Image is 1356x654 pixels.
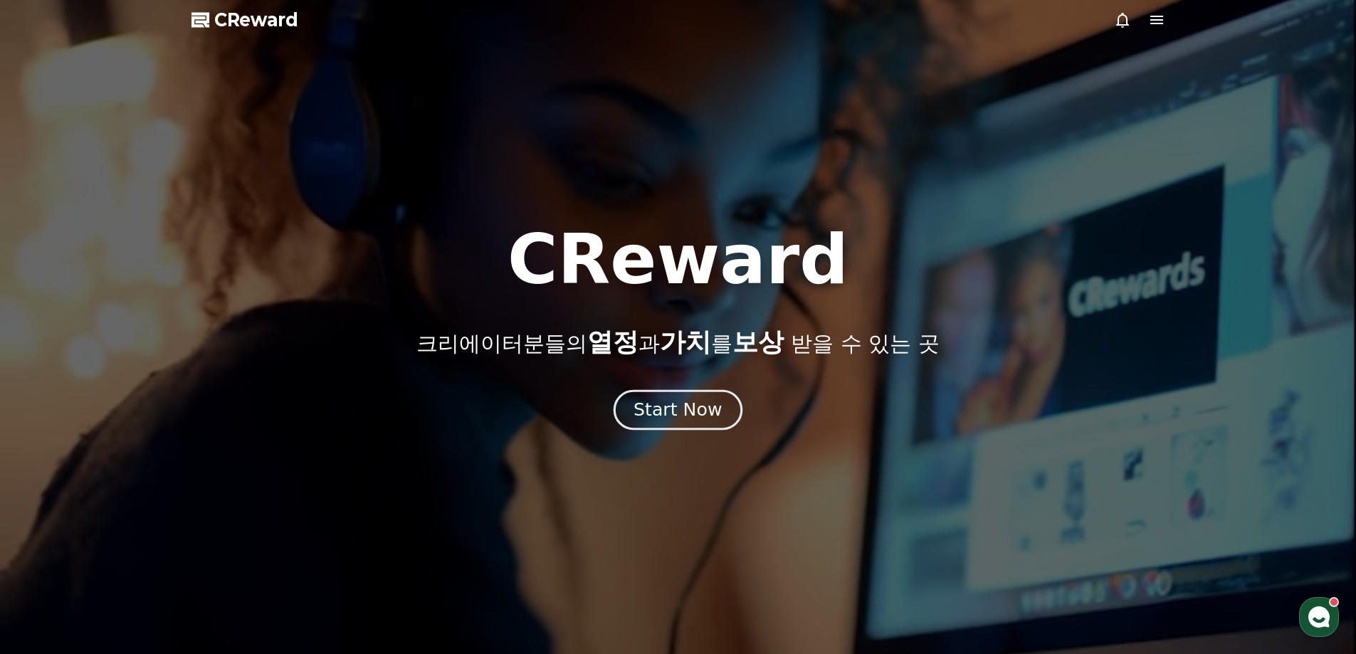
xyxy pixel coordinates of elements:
a: 대화 [94,451,184,487]
button: Start Now [614,389,742,430]
span: 보상 [732,327,784,357]
div: Start Now [634,398,722,422]
h1: CReward [508,226,848,294]
p: 크리에이터분들의 과 를 받을 수 있는 곳 [416,328,939,357]
span: 열정 [587,327,638,357]
a: Start Now [616,405,740,418]
span: 대화 [130,473,147,485]
span: 홈 [45,473,53,484]
a: 설정 [184,451,273,487]
a: 홈 [4,451,94,487]
a: CReward [191,9,298,31]
span: 설정 [220,473,237,484]
span: CReward [214,9,298,31]
span: 가치 [660,327,711,357]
